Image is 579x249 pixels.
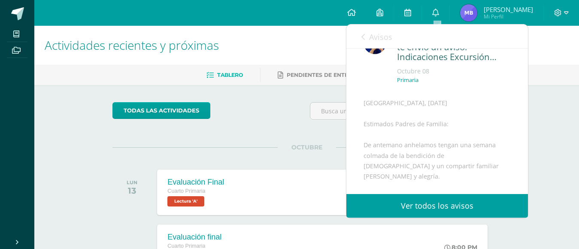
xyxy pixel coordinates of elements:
a: Ver todos los avisos [346,194,528,218]
span: Cuarto Primaria [167,188,205,194]
a: Pendientes de entrega [278,68,360,82]
div: te envió un aviso: Indicaciones Excursión IRTRA [397,42,511,62]
span: OCTUBRE [278,143,336,151]
div: LUN [127,179,137,185]
span: [PERSON_NAME] [484,5,533,14]
span: Pendientes de entrega [287,72,360,78]
p: Primaria [397,76,418,84]
img: 8c37965e13b425c1f4fb5dbd72a159cc.png [460,4,477,21]
span: Cuarto Primaria [167,243,205,249]
span: Mi Perfil [484,13,533,20]
span: Avisos [369,32,392,42]
div: Evaluación Final [167,178,224,187]
div: Octubre 08 [397,67,511,76]
div: 13 [127,185,137,196]
div: Evaluación final [167,233,221,242]
span: Tablero [217,72,243,78]
a: todas las Actividades [112,102,210,119]
span: Lectura 'A' [167,196,204,206]
a: Tablero [206,68,243,82]
span: Actividades recientes y próximas [45,37,219,53]
input: Busca una actividad próxima aquí... [310,103,500,119]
